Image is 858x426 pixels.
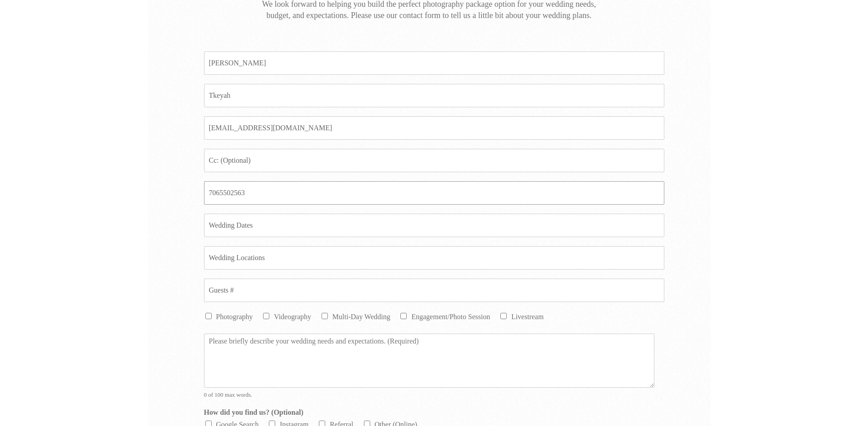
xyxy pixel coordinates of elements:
div: 0 of 100 max words. [204,391,654,399]
label: Videography [274,313,311,321]
label: Multi-Day Wedding [332,313,390,321]
input: Phone [204,181,664,205]
input: Email [204,116,664,140]
label: Livestream [511,313,544,321]
input: Cc: (Optional) [204,149,664,172]
label: Engagement/Photo Session [411,313,490,321]
input: Wedding Dates [204,214,664,237]
input: Fiancé [204,84,664,107]
input: Fiancée [204,51,664,75]
input: Guests # [204,279,664,302]
input: Wedding Locations [204,246,664,270]
label: Photography [216,313,253,321]
label: How did you find us? (Optional) [204,408,654,417]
